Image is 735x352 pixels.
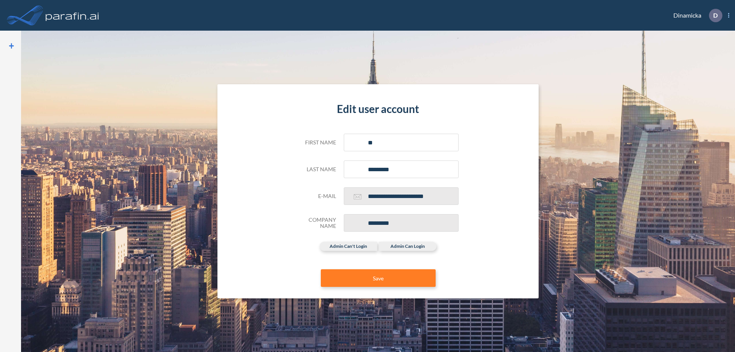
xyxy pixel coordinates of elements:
h5: Last name [298,166,336,173]
p: D [713,12,718,19]
h5: E-mail [298,193,336,200]
label: admin can't login [320,242,377,251]
div: Dinamicka [662,9,729,22]
label: admin can login [379,242,436,251]
h4: Edit user account [298,103,459,116]
img: logo [44,8,101,23]
button: Save [321,269,436,287]
h5: First name [298,139,336,146]
h5: Company Name [298,217,336,230]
